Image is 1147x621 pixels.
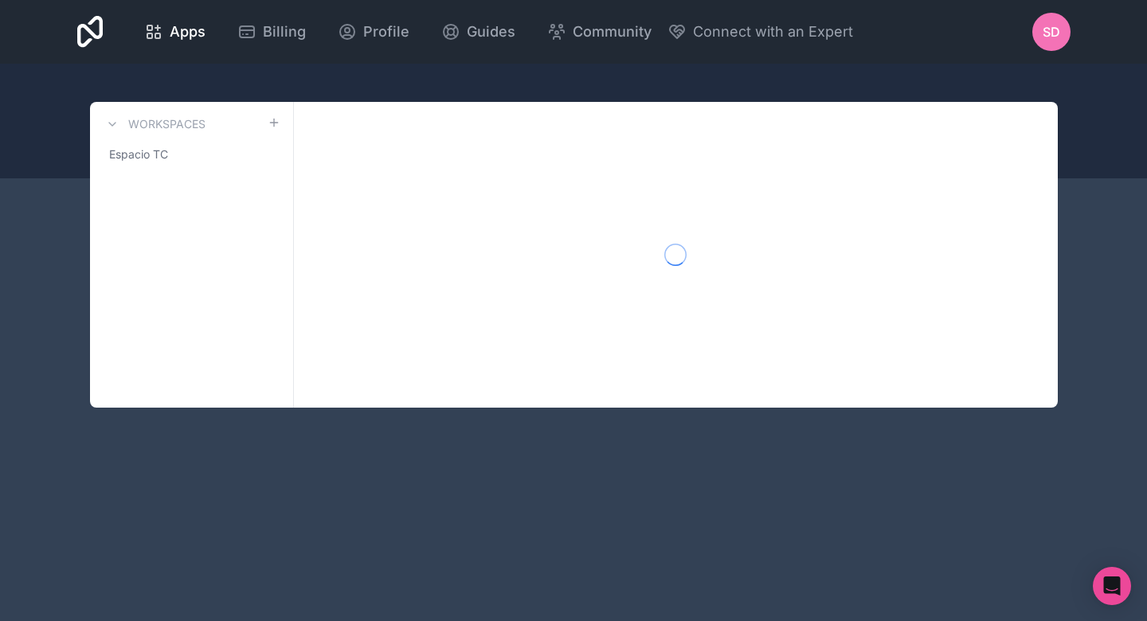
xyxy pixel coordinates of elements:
[128,116,206,132] h3: Workspaces
[363,21,409,43] span: Profile
[109,146,168,162] span: Espacio TC
[1093,567,1131,605] div: Open Intercom Messenger
[534,14,664,49] a: Community
[131,14,218,49] a: Apps
[429,14,528,49] a: Guides
[103,115,206,134] a: Workspaces
[225,14,319,49] a: Billing
[103,140,280,169] a: Espacio TC
[170,21,206,43] span: Apps
[667,21,853,43] button: Connect with an Expert
[1043,22,1060,41] span: SD
[573,21,652,43] span: Community
[693,21,853,43] span: Connect with an Expert
[325,14,422,49] a: Profile
[263,21,306,43] span: Billing
[467,21,515,43] span: Guides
